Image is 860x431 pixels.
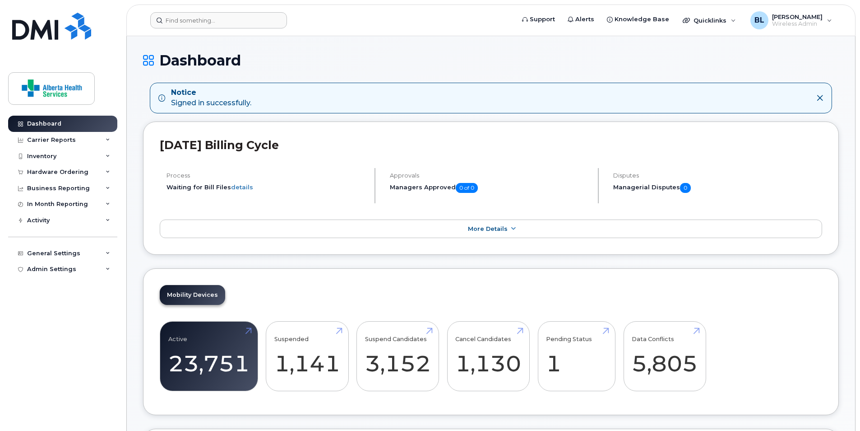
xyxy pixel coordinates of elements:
[546,327,607,386] a: Pending Status 1
[160,285,225,305] a: Mobility Devices
[166,172,367,179] h4: Process
[160,138,822,152] h2: [DATE] Billing Cycle
[390,183,590,193] h5: Managers Approved
[455,327,521,386] a: Cancel Candidates 1,130
[680,183,691,193] span: 0
[274,327,340,386] a: Suspended 1,141
[632,327,698,386] a: Data Conflicts 5,805
[143,52,839,68] h1: Dashboard
[390,172,590,179] h4: Approvals
[365,327,431,386] a: Suspend Candidates 3,152
[456,183,478,193] span: 0 of 0
[168,327,250,386] a: Active 23,751
[231,183,253,191] a: details
[171,88,251,98] strong: Notice
[171,88,251,108] div: Signed in successfully.
[166,183,367,192] li: Waiting for Bill Files
[468,225,508,232] span: More Details
[613,183,822,193] h5: Managerial Disputes
[613,172,822,179] h4: Disputes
